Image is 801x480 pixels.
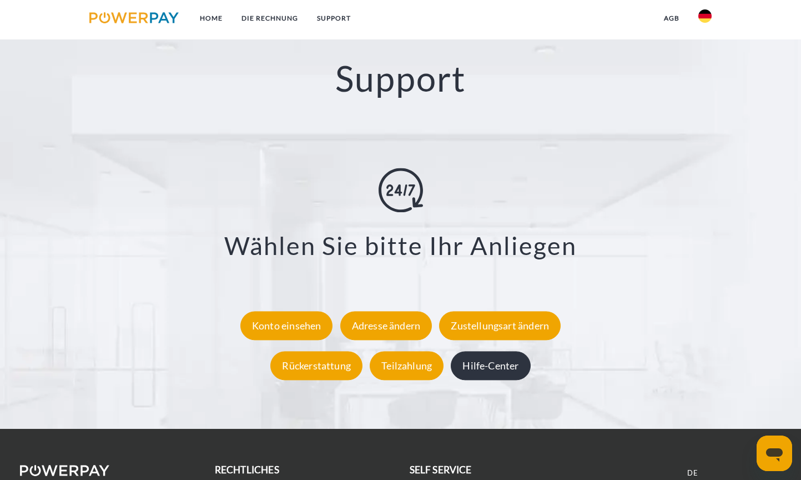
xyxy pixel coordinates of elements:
[439,311,561,340] div: Zustellungsart ändern
[20,465,109,476] img: logo-powerpay-white.svg
[448,359,533,372] a: Hilfe-Center
[190,8,232,28] a: Home
[240,311,333,340] div: Konto einsehen
[54,231,747,262] h3: Wählen Sie bitte Ihr Anliegen
[215,464,279,476] b: rechtliches
[337,319,435,332] a: Adresse ändern
[89,12,179,23] img: logo-powerpay.svg
[687,468,697,478] a: DE
[370,351,444,380] div: Teilzahlung
[757,436,792,471] iframe: Schaltfläche zum Öffnen des Messaging-Fensters; Konversation läuft
[698,9,712,23] img: de
[436,319,563,332] a: Zustellungsart ändern
[410,464,472,476] b: self service
[340,311,432,340] div: Adresse ändern
[308,8,360,28] a: SUPPORT
[367,359,446,372] a: Teilzahlung
[40,57,761,101] h2: Support
[268,359,365,372] a: Rückerstattung
[270,351,362,380] div: Rückerstattung
[379,168,423,213] img: online-shopping.svg
[238,319,336,332] a: Konto einsehen
[232,8,308,28] a: DIE RECHNUNG
[451,351,530,380] div: Hilfe-Center
[654,8,689,28] a: agb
